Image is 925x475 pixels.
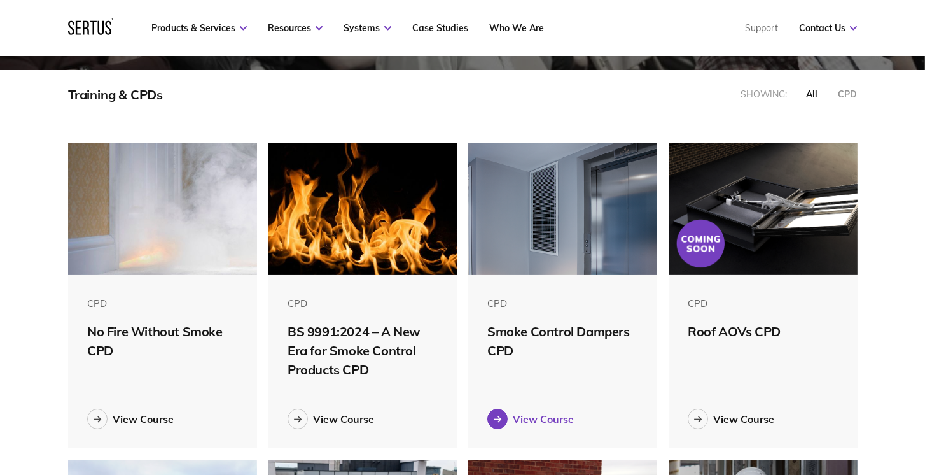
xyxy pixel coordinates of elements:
[87,322,238,360] div: No Fire Without Smoke CPD
[68,87,163,103] div: Training & CPDs
[838,89,857,100] div: CPD
[151,22,247,34] a: Products & Services
[806,89,817,100] div: all
[489,22,544,34] a: Who We Are
[344,22,391,34] a: Systems
[288,409,438,429] a: View Course
[412,22,468,34] a: Case Studies
[861,414,925,475] iframe: Chat Widget
[288,322,438,379] div: BS 9991:2024 – A New Era for Smoke Control Products CPD
[688,297,838,309] div: CPD
[487,409,638,429] a: View Course
[268,22,323,34] a: Resources
[513,413,574,425] div: View Course
[313,413,374,425] div: View Course
[688,322,838,341] div: Roof AOVs CPD
[487,322,638,360] div: Smoke Control Dampers CPD
[688,409,838,429] a: View Course
[741,89,787,100] div: Showing:
[799,22,857,34] a: Contact Us
[713,413,774,425] div: View Course
[288,297,438,309] div: CPD
[487,297,638,309] div: CPD
[87,297,238,309] div: CPD
[745,22,778,34] a: Support
[113,413,174,425] div: View Course
[87,409,238,429] a: View Course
